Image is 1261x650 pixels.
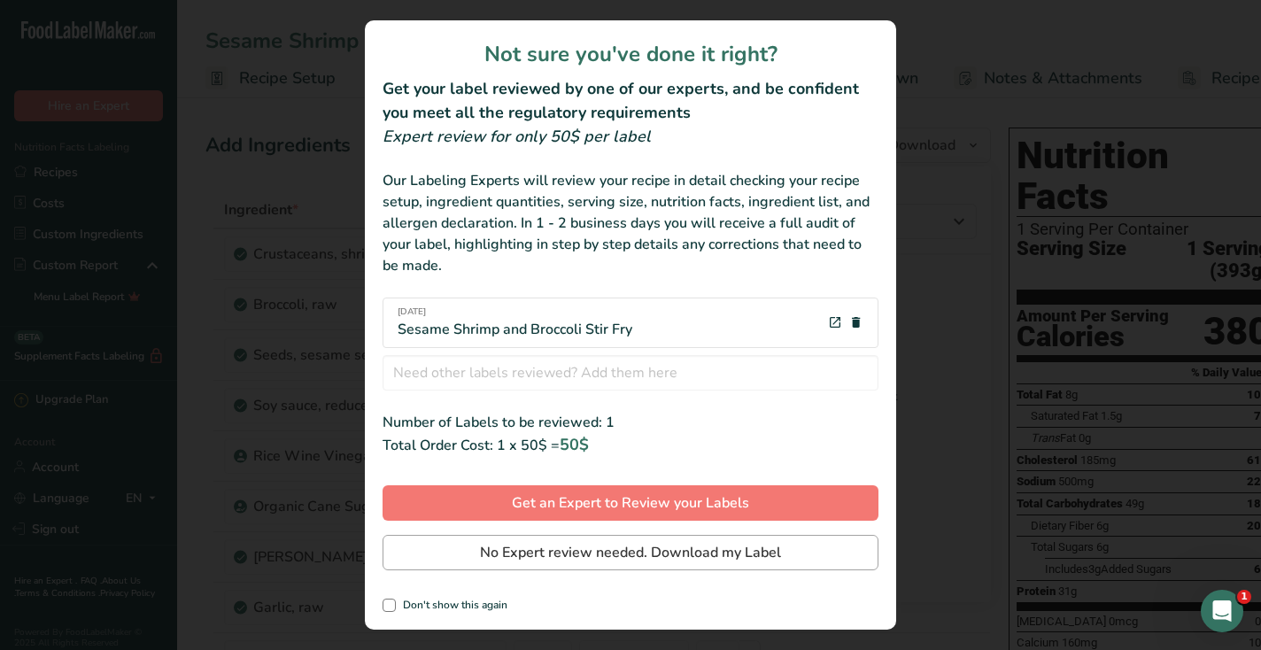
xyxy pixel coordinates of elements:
div: Total Order Cost: 1 x 50$ = [383,433,878,457]
span: 1 [1237,590,1251,604]
div: Expert review for only 50$ per label [383,125,878,149]
input: Need other labels reviewed? Add them here [383,355,878,391]
button: Get an Expert to Review your Labels [383,485,878,521]
span: Don't show this again [396,599,507,612]
button: No Expert review needed. Download my Label [383,535,878,570]
span: 50$ [560,434,589,455]
div: Sesame Shrimp and Broccoli Stir Fry [398,306,632,340]
h1: Not sure you've done it right? [383,38,878,70]
span: No Expert review needed. Download my Label [480,542,781,563]
div: Number of Labels to be reviewed: 1 [383,412,878,433]
span: [DATE] [398,306,632,319]
h2: Get your label reviewed by one of our experts, and be confident you meet all the regulatory requi... [383,77,878,125]
div: Our Labeling Experts will review your recipe in detail checking your recipe setup, ingredient qua... [383,170,878,276]
iframe: Intercom live chat [1201,590,1243,632]
span: Get an Expert to Review your Labels [512,492,749,514]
